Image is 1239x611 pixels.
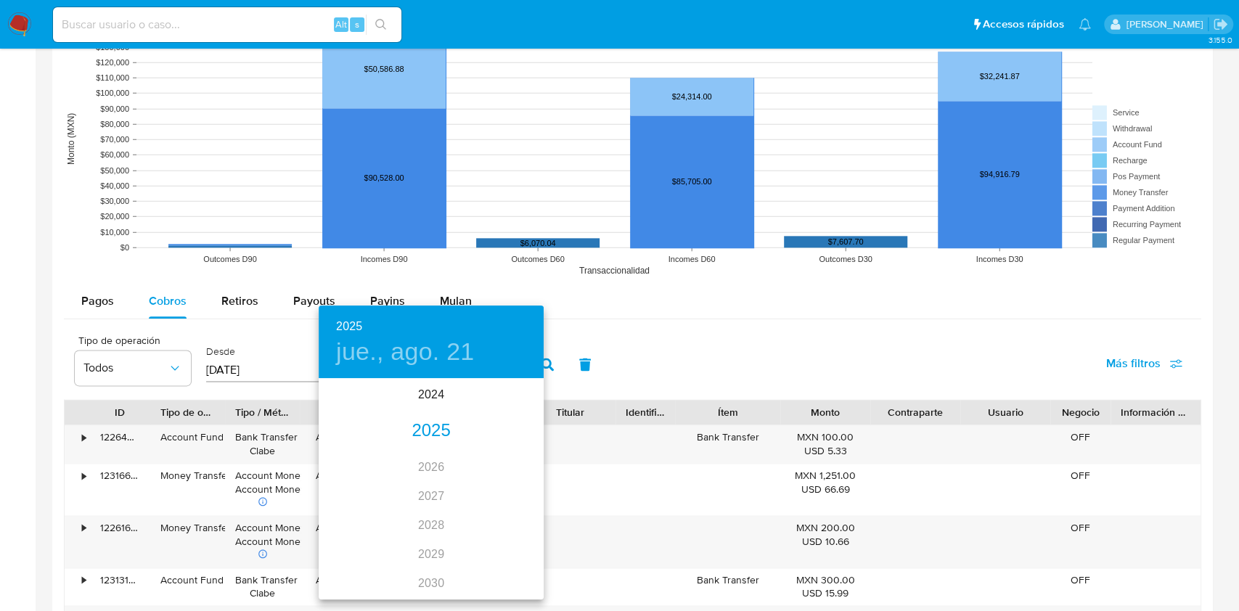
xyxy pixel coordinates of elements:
div: 2024 [319,380,544,409]
button: 2025 [336,316,362,337]
button: jue., ago. 21 [336,337,474,367]
div: 2025 [319,417,544,446]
